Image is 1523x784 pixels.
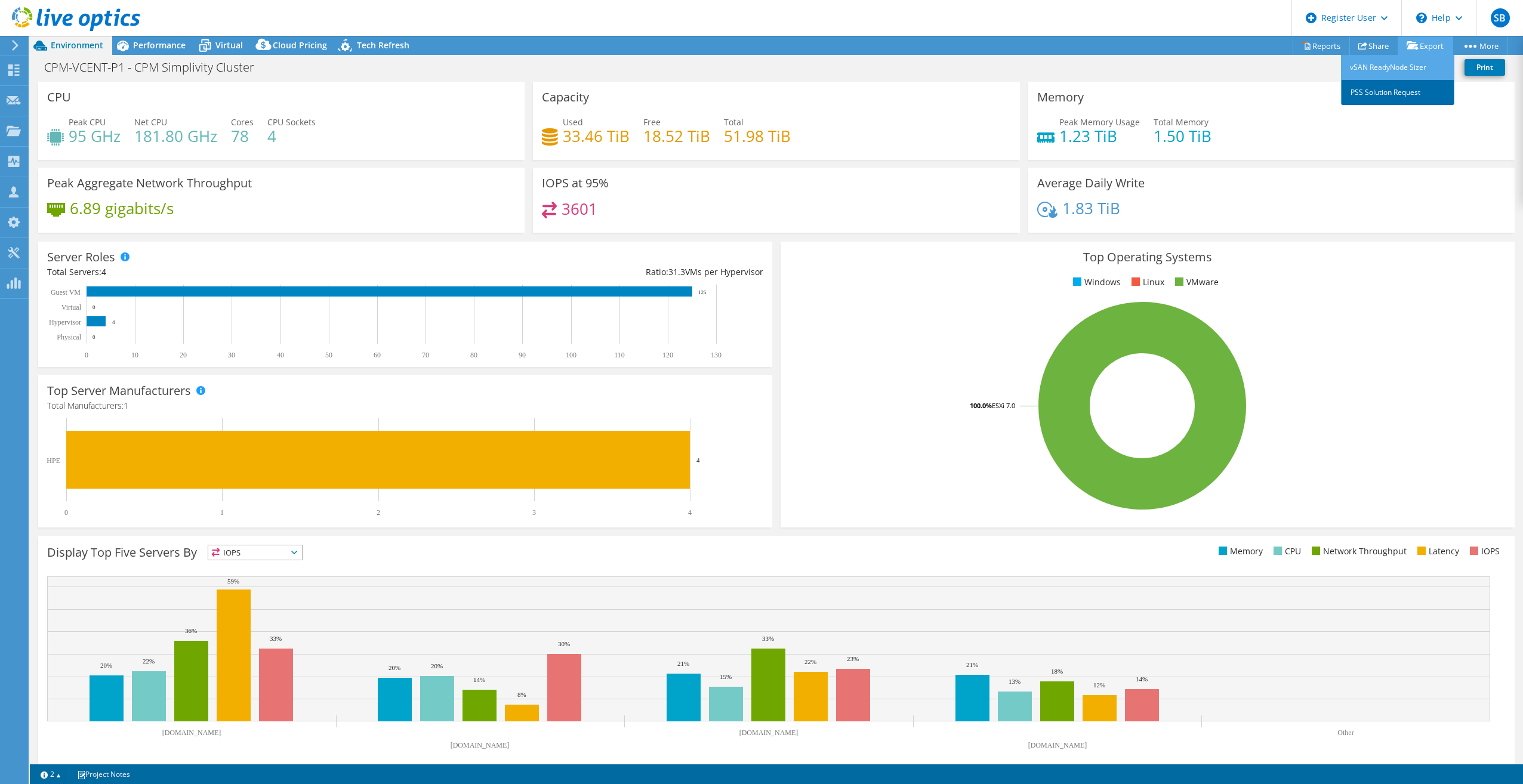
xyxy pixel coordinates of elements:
[208,545,302,560] span: IOPS
[180,351,187,359] text: 20
[677,660,689,667] text: 21%
[1136,675,1148,683] text: 14%
[1154,116,1208,128] span: Total Memory
[267,116,316,128] span: CPU Sockets
[49,318,81,326] text: Hypervisor
[966,661,978,668] text: 21%
[100,662,112,669] text: 20%
[542,177,609,190] h3: IOPS at 95%
[804,658,816,665] text: 22%
[57,333,81,341] text: Physical
[325,351,332,359] text: 50
[47,91,71,104] h3: CPU
[566,351,576,359] text: 100
[643,116,661,128] span: Free
[1051,668,1063,675] text: 18%
[1309,545,1407,558] li: Network Throughput
[231,129,254,143] h4: 78
[643,129,710,143] h4: 18.52 TiB
[1009,678,1021,685] text: 13%
[422,351,429,359] text: 70
[1349,36,1398,55] a: Share
[614,351,625,359] text: 110
[1293,36,1350,55] a: Reports
[688,508,692,517] text: 4
[1467,545,1500,558] li: IOPS
[668,266,685,277] span: 31.3
[1416,13,1427,23] svg: \n
[1070,276,1121,289] li: Windows
[47,177,252,190] h3: Peak Aggregate Network Throughput
[970,401,992,410] tspan: 100.0%
[662,351,673,359] text: 120
[711,351,722,359] text: 130
[451,741,510,749] text: [DOMAIN_NAME]
[69,129,121,143] h4: 95 GHz
[51,288,81,297] text: Guest VM
[1216,545,1263,558] li: Memory
[847,655,859,662] text: 23%
[1453,36,1508,55] a: More
[1337,729,1354,737] text: Other
[1059,116,1140,128] span: Peak Memory Usage
[267,129,316,143] h4: 4
[162,729,221,737] text: [DOMAIN_NAME]
[532,508,536,517] text: 3
[277,351,284,359] text: 40
[470,351,477,359] text: 80
[69,767,138,782] a: Project Notes
[134,116,167,128] span: Net CPU
[93,334,95,340] text: 0
[1037,177,1145,190] h3: Average Daily Write
[1028,741,1087,749] text: [DOMAIN_NAME]
[1154,129,1211,143] h4: 1.50 TiB
[473,676,485,683] text: 14%
[47,384,191,397] h3: Top Server Manufacturers
[405,266,763,279] div: Ratio: VMs per Hypervisor
[720,673,732,680] text: 15%
[231,116,254,128] span: Cores
[542,91,589,104] h3: Capacity
[61,303,82,311] text: Virtual
[724,129,791,143] h4: 51.98 TiB
[389,664,400,671] text: 20%
[185,627,197,634] text: 36%
[70,202,174,215] h4: 6.89 gigabits/s
[47,266,405,279] div: Total Servers:
[133,39,186,51] span: Performance
[558,640,570,647] text: 30%
[739,729,799,737] text: [DOMAIN_NAME]
[93,304,95,310] text: 0
[227,578,239,585] text: 59%
[85,351,88,359] text: 0
[1093,681,1105,689] text: 12%
[1341,55,1454,80] a: vSAN ReadyNode Sizer
[519,351,526,359] text: 90
[374,351,381,359] text: 60
[39,61,273,74] h1: CPM-VCENT-P1 - CPM Simplivity Cluster
[1341,80,1454,105] a: PSS Solution Request
[47,399,763,412] h4: Total Manufacturers:
[124,400,128,411] span: 1
[215,39,243,51] span: Virtual
[431,662,443,669] text: 20%
[51,39,103,51] span: Environment
[1398,36,1453,55] a: Export
[724,116,744,128] span: Total
[1062,202,1120,215] h4: 1.83 TiB
[273,39,327,51] span: Cloud Pricing
[1414,545,1459,558] li: Latency
[220,508,224,517] text: 1
[1037,91,1084,104] h3: Memory
[1491,8,1510,27] span: SB
[563,129,630,143] h4: 33.46 TiB
[1465,59,1505,76] a: Print
[562,202,597,215] h4: 3601
[112,319,115,325] text: 4
[47,251,115,264] h3: Server Roles
[377,508,380,517] text: 2
[69,116,106,128] span: Peak CPU
[101,266,106,277] span: 4
[131,351,138,359] text: 10
[696,456,700,464] text: 4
